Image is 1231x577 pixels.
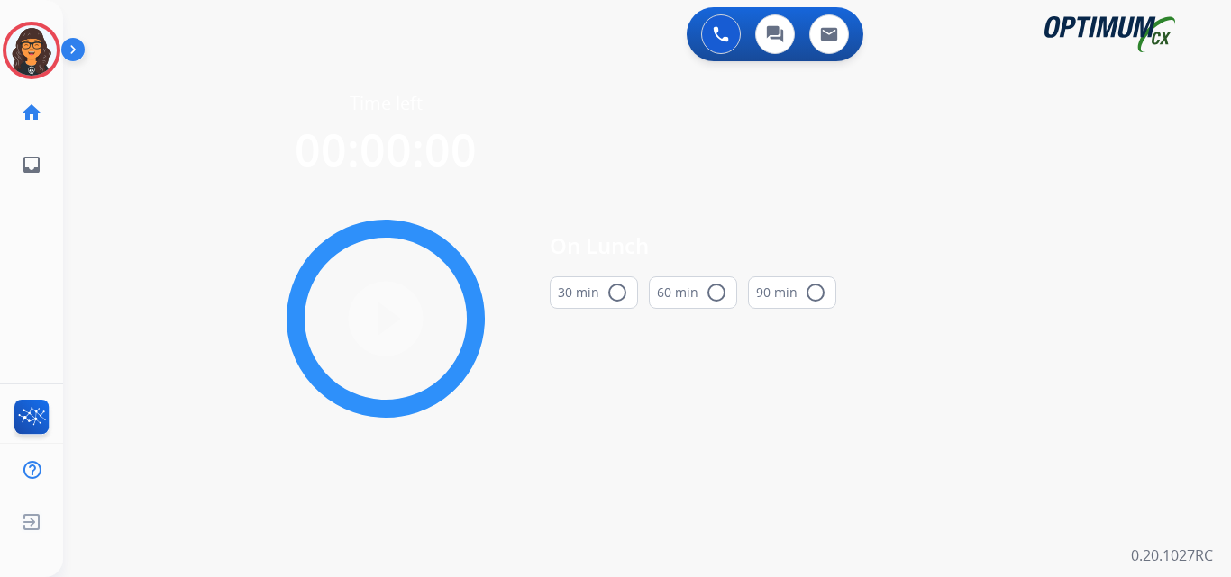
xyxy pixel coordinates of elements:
button: 60 min [649,276,737,309]
span: 00:00:00 [295,119,477,180]
p: 0.20.1027RC [1131,545,1213,566]
mat-icon: radio_button_unchecked [805,282,826,303]
mat-icon: radio_button_unchecked [706,282,727,303]
span: Time left [350,91,423,116]
img: avatar [6,25,57,76]
mat-icon: home [21,102,42,123]
button: 90 min [748,276,836,309]
mat-icon: radio_button_unchecked [606,282,628,303]
span: On Lunch [550,230,836,262]
button: 30 min [550,276,638,309]
mat-icon: inbox [21,154,42,176]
